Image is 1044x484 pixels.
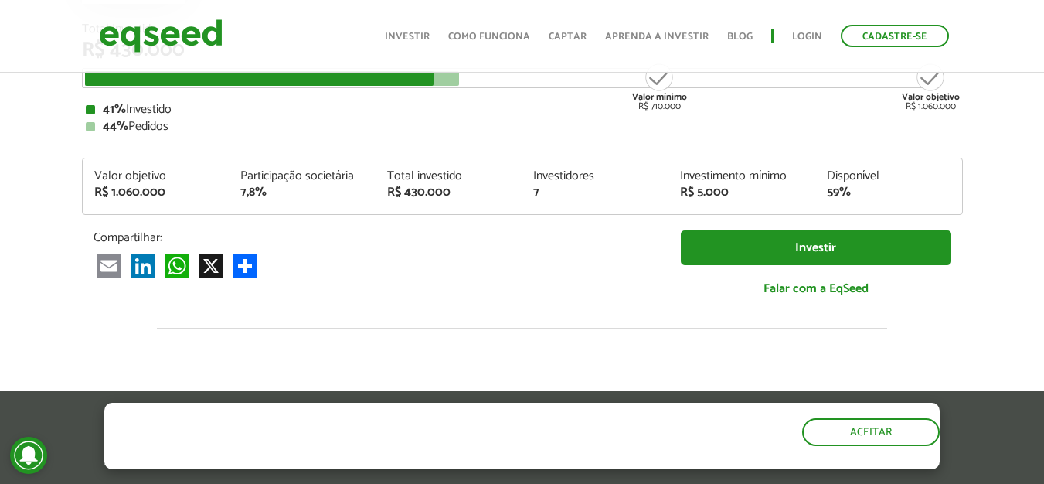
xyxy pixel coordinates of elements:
[533,186,657,199] div: 7
[86,121,959,133] div: Pedidos
[230,253,260,278] a: Partilhar
[681,273,951,305] a: Falar com a EqSeed
[802,418,940,446] button: Aceitar
[308,456,487,469] a: política de privacidade e de cookies
[841,25,949,47] a: Cadastre-se
[128,253,158,278] a: LinkedIn
[103,99,126,120] strong: 41%
[727,32,753,42] a: Blog
[94,186,218,199] div: R$ 1.060.000
[387,186,511,199] div: R$ 430.000
[104,455,605,469] p: Ao clicar em "aceitar", você aceita nossa .
[99,15,223,56] img: EqSeed
[792,32,822,42] a: Login
[162,253,192,278] a: WhatsApp
[902,62,960,111] div: R$ 1.060.000
[387,170,511,182] div: Total investido
[681,230,951,265] a: Investir
[448,32,530,42] a: Como funciona
[680,170,804,182] div: Investimento mínimo
[533,170,657,182] div: Investidores
[605,32,709,42] a: Aprenda a investir
[240,170,364,182] div: Participação societária
[103,116,128,137] strong: 44%
[94,253,124,278] a: Email
[196,253,226,278] a: X
[104,403,605,451] h5: O site da EqSeed utiliza cookies para melhorar sua navegação.
[94,230,658,245] p: Compartilhar:
[86,104,959,116] div: Investido
[385,32,430,42] a: Investir
[632,90,687,104] strong: Valor mínimo
[94,170,218,182] div: Valor objetivo
[827,170,950,182] div: Disponível
[240,186,364,199] div: 7,8%
[549,32,587,42] a: Captar
[827,186,950,199] div: 59%
[680,186,804,199] div: R$ 5.000
[631,62,689,111] div: R$ 710.000
[902,90,960,104] strong: Valor objetivo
